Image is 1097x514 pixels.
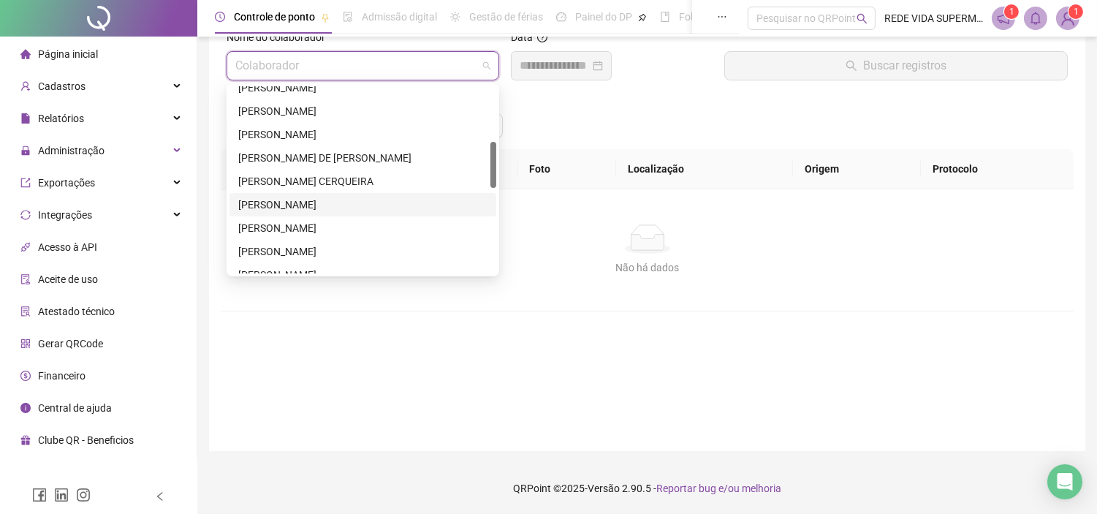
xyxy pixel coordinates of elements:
span: left [155,491,165,502]
span: Versão [588,483,620,494]
span: Reportar bug e/ou melhoria [656,483,781,494]
span: Gestão de férias [469,11,543,23]
div: [PERSON_NAME] [238,267,487,283]
span: api [20,242,31,252]
span: pushpin [321,13,330,22]
th: Localização [616,149,793,189]
span: Aceite de uso [38,273,98,285]
span: Gerar QRCode [38,338,103,349]
span: question-circle [537,32,547,42]
span: Página inicial [38,48,98,60]
span: dollar [20,371,31,381]
div: [PERSON_NAME] CERQUEIRA [238,173,487,189]
div: EMANUEL DE JESUS COELHO CERQUEIRA [229,170,496,193]
span: sync [20,210,31,220]
div: JIZÉLIA FERNANDES PASSOS [229,263,496,287]
div: [PERSON_NAME] [238,126,487,143]
div: Open Intercom Messenger [1047,464,1082,499]
span: home [20,49,31,59]
label: Nome do colaborador [227,29,335,45]
span: pushpin [638,13,647,22]
span: user-add [20,81,31,91]
span: Cadastros [38,80,86,92]
span: Folha de pagamento [679,11,773,23]
span: search [857,13,868,24]
span: ellipsis [717,12,727,22]
span: notification [997,12,1010,25]
span: Acesso à API [38,241,97,253]
span: 1 [1009,7,1014,17]
div: ELIANA MOREIRA DE JESUS SANTOS FREITAS [229,146,496,170]
sup: Atualize o seu contato no menu Meus Dados [1068,4,1083,19]
span: Atestado técnico [38,306,115,317]
span: book [660,12,670,22]
span: instagram [76,488,91,502]
th: Protocolo [921,149,1074,189]
span: file-done [343,12,353,22]
div: GIZELE PEREIRA COSTA DE SOUZA VENANCIO [229,240,496,263]
span: bell [1029,12,1042,25]
span: Painel do DP [575,11,632,23]
footer: QRPoint © 2025 - 2.90.5 - [197,463,1097,514]
span: Central de ajuda [38,402,112,414]
span: Data [511,31,533,43]
th: Origem [793,149,921,189]
span: Exportações [38,177,95,189]
sup: 1 [1004,4,1019,19]
span: qrcode [20,339,31,349]
img: 1924 [1057,7,1079,29]
div: [PERSON_NAME] [238,80,487,96]
span: REDE VIDA SUPERMERCADOS LTDA [884,10,983,26]
button: Buscar registros [724,51,1068,80]
span: gift [20,435,31,445]
div: ERIANE OLIVEIRA SANTOS [229,193,496,216]
div: ESTHER ALCÂNTARA RAMOS DOS SANTOS [229,216,496,240]
span: facebook [32,488,47,502]
div: CLEITON SANTOS SERAFIM [229,76,496,99]
div: [PERSON_NAME] [238,197,487,213]
span: Integrações [38,209,92,221]
span: clock-circle [215,12,225,22]
div: Não há dados [238,260,1056,276]
span: export [20,178,31,188]
span: solution [20,306,31,317]
span: file [20,113,31,124]
div: DIEGO BRITO DOS SANTOS [229,99,496,123]
div: [PERSON_NAME] DE [PERSON_NAME] [238,150,487,166]
div: EDUARDO CARDOSO DE PIA [229,123,496,146]
div: [PERSON_NAME] [238,243,487,260]
span: Administração [38,145,105,156]
span: Clube QR - Beneficios [38,434,134,446]
span: Admissão digital [362,11,437,23]
div: [PERSON_NAME] [238,103,487,119]
div: [PERSON_NAME] [238,220,487,236]
span: dashboard [556,12,566,22]
span: info-circle [20,403,31,413]
span: Relatórios [38,113,84,124]
span: lock [20,145,31,156]
th: Foto [517,149,616,189]
span: Controle de ponto [234,11,315,23]
span: sun [450,12,460,22]
span: 1 [1074,7,1079,17]
span: Financeiro [38,370,86,382]
span: audit [20,274,31,284]
span: linkedin [54,488,69,502]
